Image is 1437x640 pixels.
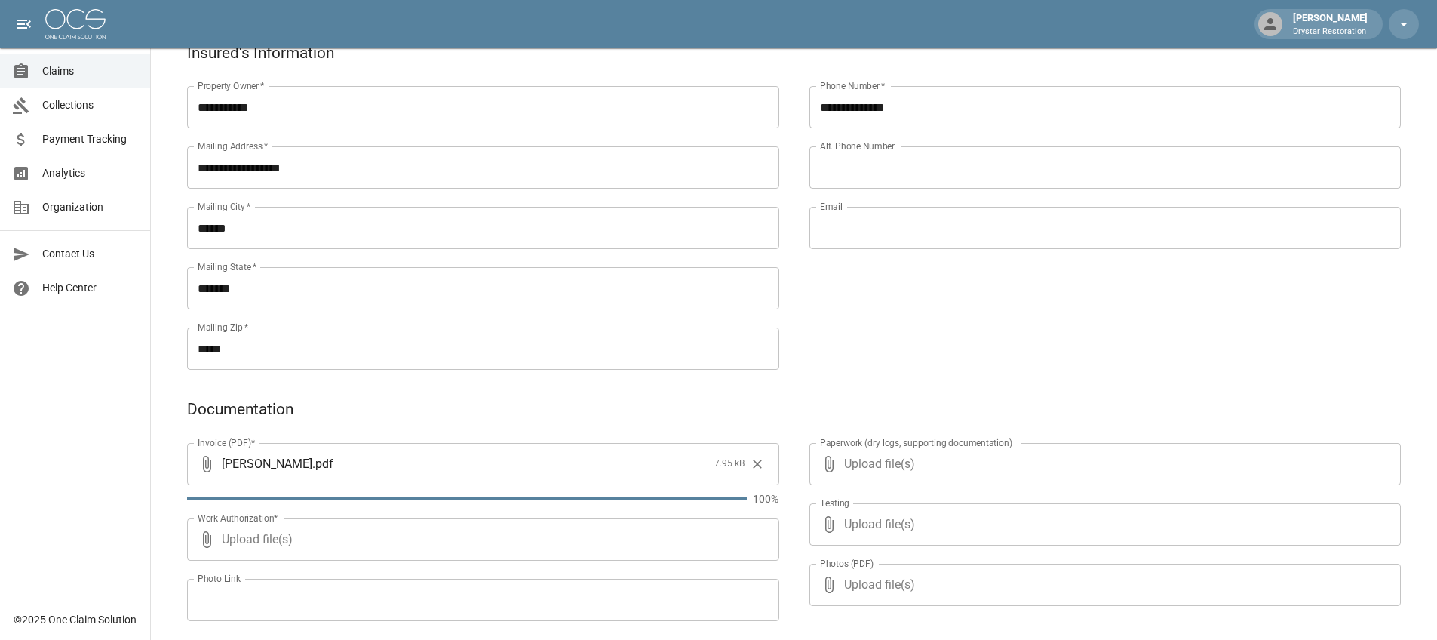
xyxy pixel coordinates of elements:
[42,246,138,262] span: Contact Us
[746,453,769,475] button: Clear
[820,497,849,509] label: Testing
[42,97,138,113] span: Collections
[1293,26,1368,38] p: Drystar Restoration
[198,321,249,334] label: Mailing Zip
[844,443,1361,485] span: Upload file(s)
[198,79,265,92] label: Property Owner
[9,9,39,39] button: open drawer
[198,572,241,585] label: Photo Link
[820,436,1012,449] label: Paperwork (dry logs, supporting documentation)
[820,140,895,152] label: Alt. Phone Number
[14,612,137,627] div: © 2025 One Claim Solution
[753,491,779,506] p: 100%
[42,199,138,215] span: Organization
[198,436,256,449] label: Invoice (PDF)*
[222,455,312,472] span: [PERSON_NAME]
[312,455,333,472] span: . pdf
[820,79,885,92] label: Phone Number
[1287,11,1374,38] div: [PERSON_NAME]
[198,512,278,525] label: Work Authorization*
[820,200,843,213] label: Email
[42,165,138,181] span: Analytics
[844,503,1361,546] span: Upload file(s)
[820,557,874,570] label: Photos (PDF)
[198,200,251,213] label: Mailing City
[45,9,106,39] img: ocs-logo-white-transparent.png
[198,260,256,273] label: Mailing State
[42,131,138,147] span: Payment Tracking
[714,457,745,472] span: 7.95 kB
[198,140,268,152] label: Mailing Address
[844,564,1361,606] span: Upload file(s)
[42,280,138,296] span: Help Center
[42,63,138,79] span: Claims
[222,518,738,561] span: Upload file(s)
